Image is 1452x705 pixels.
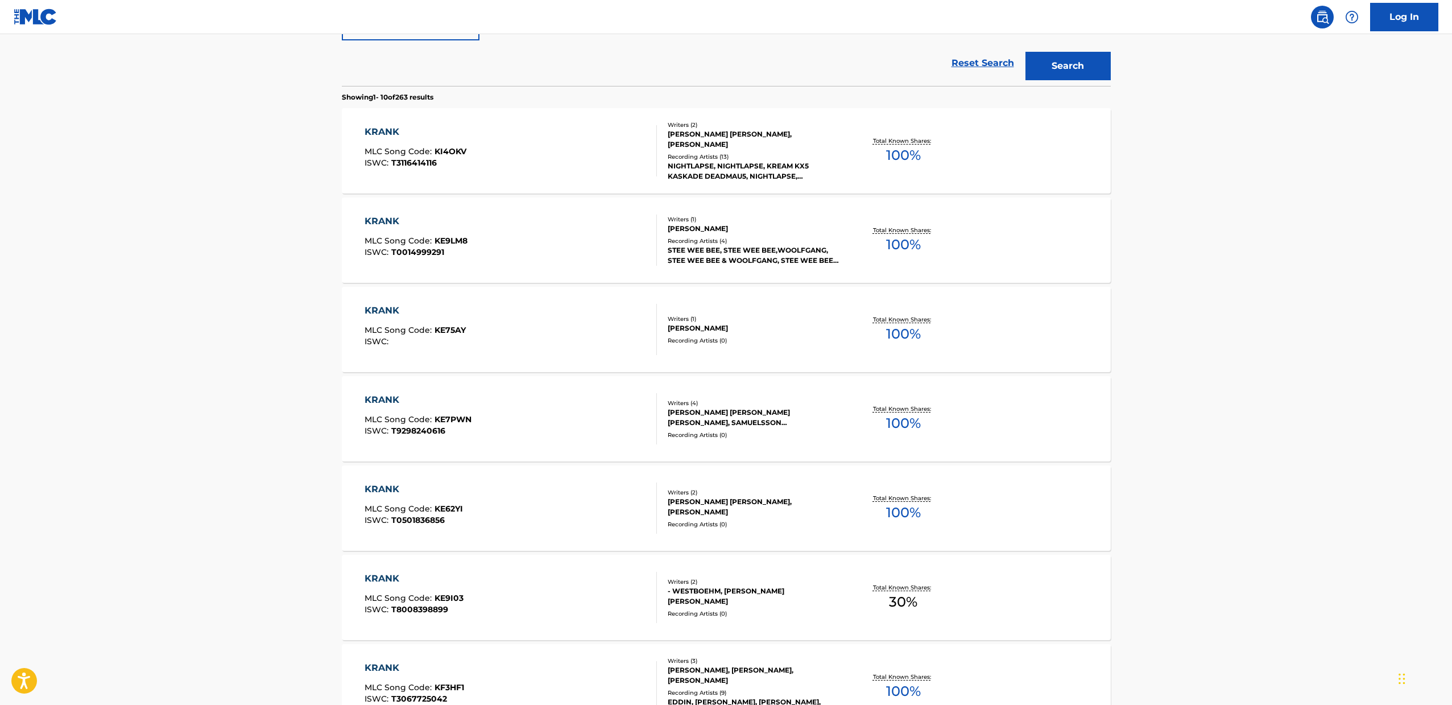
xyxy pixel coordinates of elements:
[365,515,391,525] span: ISWC :
[668,121,839,129] div: Writers ( 2 )
[365,336,391,347] span: ISWC :
[668,152,839,161] div: Recording Artists ( 13 )
[668,488,839,497] div: Writers ( 2 )
[342,376,1111,461] a: KRANKMLC Song Code:KE7PWNISWC:T9298240616Writers (4)[PERSON_NAME] [PERSON_NAME] [PERSON_NAME], SA...
[1025,52,1111,80] button: Search
[668,688,839,697] div: Recording Artists ( 9 )
[886,681,921,702] span: 100 %
[365,146,435,156] span: MLC Song Code :
[668,399,839,407] div: Writers ( 4 )
[435,414,471,424] span: KE7PWN
[668,161,839,182] div: NIGHTLAPSE, NIGHTLAPSE, KREAM KX5 KASKADE DEADMAU5, NIGHTLAPSE, NIGHTLAPSE
[435,325,466,335] span: KE75AY
[14,9,57,25] img: MLC Logo
[342,287,1111,372] a: KRANKMLC Song Code:KE75AYISWC:Writers (1)[PERSON_NAME]Recording Artists (0)Total Known Shares:100%
[886,234,921,255] span: 100 %
[873,673,934,681] p: Total Known Shares:
[946,51,1020,76] a: Reset Search
[391,694,447,704] span: T3067725042
[1341,6,1363,28] div: Help
[668,497,839,517] div: [PERSON_NAME] [PERSON_NAME], [PERSON_NAME]
[668,609,839,618] div: Recording Artists ( 0 )
[873,405,934,413] p: Total Known Shares:
[365,682,435,692] span: MLC Song Code :
[365,236,435,246] span: MLC Song Code :
[391,515,445,525] span: T0501836856
[365,414,435,424] span: MLC Song Code :
[886,413,921,434] span: 100 %
[668,129,839,150] div: [PERSON_NAME] [PERSON_NAME], [PERSON_NAME]
[342,197,1111,283] a: KRANKMLC Song Code:KE9LM8ISWC:T0014999291Writers (1)[PERSON_NAME]Recording Artists (4)STEE WEE BE...
[668,323,839,333] div: [PERSON_NAME]
[365,593,435,603] span: MLC Song Code :
[365,393,471,407] div: KRANK
[668,520,839,529] div: Recording Artists ( 0 )
[668,586,839,607] div: - WESTBOEHM, [PERSON_NAME] [PERSON_NAME]
[1345,10,1359,24] img: help
[365,215,468,228] div: KRANK
[365,158,391,168] span: ISWC :
[886,145,921,166] span: 100 %
[342,555,1111,640] a: KRANKMLC Song Code:KE9I03ISWC:T8008398899Writers (2)- WESTBOEHM, [PERSON_NAME] [PERSON_NAME]Recor...
[668,224,839,234] div: [PERSON_NAME]
[668,315,839,323] div: Writers ( 1 )
[365,304,466,318] div: KRANK
[342,108,1111,193] a: KRANKMLC Song Code:KI4OKVISWC:T3116414116Writers (2)[PERSON_NAME] [PERSON_NAME], [PERSON_NAME]Rec...
[668,215,839,224] div: Writers ( 1 )
[391,426,445,436] span: T9298240616
[365,483,463,496] div: KRANK
[1399,662,1405,696] div: Drag
[873,583,934,592] p: Total Known Shares:
[435,593,464,603] span: KE9I03
[391,158,437,168] span: T3116414116
[435,682,464,692] span: KF3HF1
[435,504,463,514] span: KE62YI
[365,661,464,675] div: KRANK
[668,245,839,266] div: STEE WEE BEE, STEE WEE BEE,WOOLFGANG, STEE WEE BEE & WOOLFGANG, STEE WEE BEE, WOOLFGANG
[873,315,934,324] p: Total Known Shares:
[668,665,839,686] div: [PERSON_NAME], [PERSON_NAME], [PERSON_NAME]
[889,592,917,612] span: 30 %
[365,426,391,436] span: ISWC :
[391,604,448,615] span: T8008398899
[873,494,934,502] p: Total Known Shares:
[1316,10,1329,24] img: search
[873,137,934,145] p: Total Known Shares:
[342,92,433,102] p: Showing 1 - 10 of 263 results
[342,465,1111,551] a: KRANKMLC Song Code:KE62YIISWC:T0501836856Writers (2)[PERSON_NAME] [PERSON_NAME], [PERSON_NAME]Rec...
[365,694,391,704] span: ISWC :
[668,336,839,345] div: Recording Artists ( 0 )
[391,247,444,257] span: T0014999291
[668,407,839,428] div: [PERSON_NAME] [PERSON_NAME] [PERSON_NAME], SAMUELSSON [PERSON_NAME], [PERSON_NAME] [PERSON_NAME],...
[365,247,391,257] span: ISWC :
[365,504,435,514] span: MLC Song Code :
[886,324,921,344] span: 100 %
[873,226,934,234] p: Total Known Shares:
[668,578,839,586] div: Writers ( 2 )
[1311,6,1334,28] a: Public Search
[435,146,466,156] span: KI4OKV
[668,431,839,439] div: Recording Artists ( 0 )
[1370,3,1438,31] a: Log In
[365,325,435,335] span: MLC Song Code :
[1395,650,1452,705] iframe: Chat Widget
[668,657,839,665] div: Writers ( 3 )
[668,237,839,245] div: Recording Artists ( 4 )
[886,502,921,523] span: 100 %
[365,572,464,586] div: KRANK
[365,604,391,615] span: ISWC :
[435,236,468,246] span: KE9LM8
[365,125,466,139] div: KRANK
